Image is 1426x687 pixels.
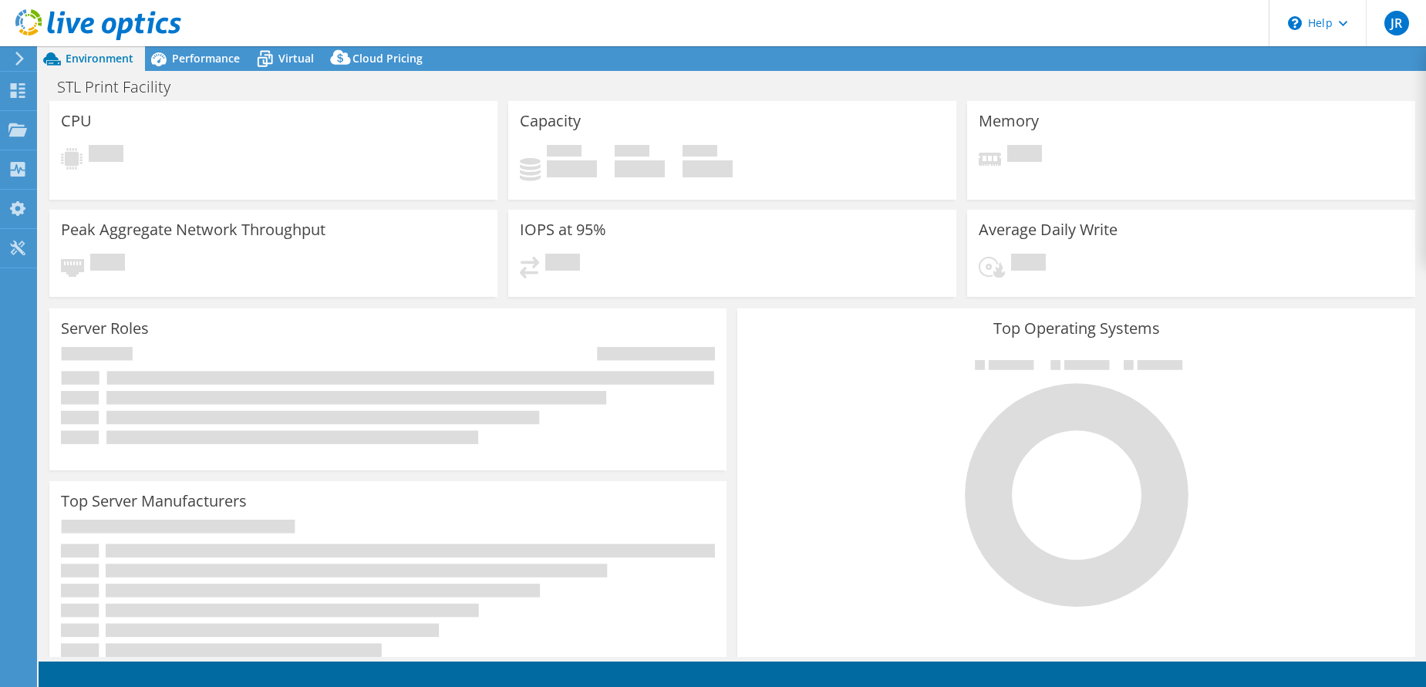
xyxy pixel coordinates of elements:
span: Pending [1007,145,1042,166]
span: Used [547,145,582,160]
h3: Memory [979,113,1039,130]
span: Virtual [278,51,314,66]
span: Pending [1011,254,1046,274]
span: Pending [89,145,123,166]
span: JR [1384,11,1409,35]
span: Pending [90,254,125,274]
span: Free [615,145,649,160]
span: Total [683,145,717,160]
h3: Top Server Manufacturers [61,493,247,510]
svg: \n [1288,16,1302,30]
h3: IOPS at 95% [520,221,606,238]
h3: Average Daily Write [979,221,1118,238]
span: Performance [172,51,240,66]
h3: Peak Aggregate Network Throughput [61,221,325,238]
h3: CPU [61,113,92,130]
h4: 0 GiB [547,160,597,177]
span: Cloud Pricing [352,51,423,66]
h4: 0 GiB [683,160,733,177]
h1: STL Print Facility [50,79,194,96]
h3: Capacity [520,113,581,130]
span: Environment [66,51,133,66]
h3: Server Roles [61,320,149,337]
h4: 0 GiB [615,160,665,177]
span: Pending [545,254,580,274]
h3: Top Operating Systems [749,320,1403,337]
